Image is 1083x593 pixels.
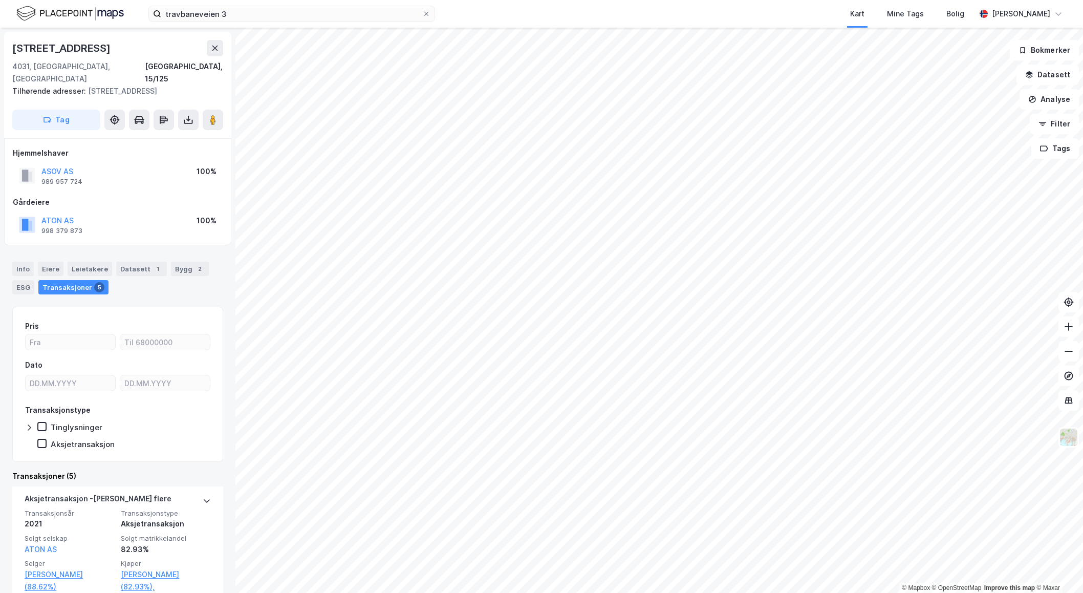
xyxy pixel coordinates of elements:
[12,470,223,482] div: Transaksjoner (5)
[1032,544,1083,593] div: Kontrollprogram for chat
[1031,138,1079,159] button: Tags
[51,422,102,432] div: Tinglysninger
[51,439,115,449] div: Aksjetransaksjon
[161,6,422,22] input: Søk på adresse, matrikkel, gårdeiere, leietakere eller personer
[1030,114,1079,134] button: Filter
[121,534,211,543] span: Solgt matrikkelandel
[171,262,209,276] div: Bygg
[25,559,115,568] span: Selger
[120,375,210,391] input: DD.MM.YYYY
[1010,40,1079,60] button: Bokmerker
[197,215,216,227] div: 100%
[12,85,215,97] div: [STREET_ADDRESS]
[932,584,982,591] a: OpenStreetMap
[13,147,223,159] div: Hjemmelshaver
[121,509,211,518] span: Transaksjonstype
[38,280,109,294] div: Transaksjoner
[41,178,82,186] div: 989 957 724
[25,518,115,530] div: 2021
[41,227,82,235] div: 998 379 873
[25,359,42,371] div: Dato
[984,584,1035,591] a: Improve this map
[12,40,113,56] div: [STREET_ADDRESS]
[12,280,34,294] div: ESG
[145,60,223,85] div: [GEOGRAPHIC_DATA], 15/125
[121,559,211,568] span: Kjøper
[38,262,63,276] div: Eiere
[13,196,223,208] div: Gårdeiere
[197,165,216,178] div: 100%
[902,584,930,591] a: Mapbox
[153,264,163,274] div: 1
[12,87,88,95] span: Tilhørende adresser:
[1032,544,1083,593] iframe: Chat Widget
[12,110,100,130] button: Tag
[992,8,1050,20] div: [PERSON_NAME]
[120,334,210,350] input: Til 68000000
[26,375,115,391] input: DD.MM.YYYY
[850,8,864,20] div: Kart
[1059,428,1078,447] img: Z
[121,568,211,593] a: [PERSON_NAME] (82.93%),
[1016,65,1079,85] button: Datasett
[116,262,167,276] div: Datasett
[25,493,171,509] div: Aksjetransaksjon - [PERSON_NAME] flere
[194,264,205,274] div: 2
[887,8,924,20] div: Mine Tags
[25,509,115,518] span: Transaksjonsår
[1020,89,1079,110] button: Analyse
[25,404,91,416] div: Transaksjonstype
[25,545,57,554] a: ATON AS
[94,282,104,292] div: 5
[25,320,39,332] div: Pris
[16,5,124,23] img: logo.f888ab2527a4732fd821a326f86c7f29.svg
[121,518,211,530] div: Aksjetransaksjon
[25,534,115,543] span: Solgt selskap
[26,334,115,350] input: Fra
[68,262,112,276] div: Leietakere
[25,568,115,593] a: [PERSON_NAME] (88.62%)
[12,262,34,276] div: Info
[12,60,145,85] div: 4031, [GEOGRAPHIC_DATA], [GEOGRAPHIC_DATA]
[121,543,211,556] div: 82.93%
[946,8,964,20] div: Bolig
